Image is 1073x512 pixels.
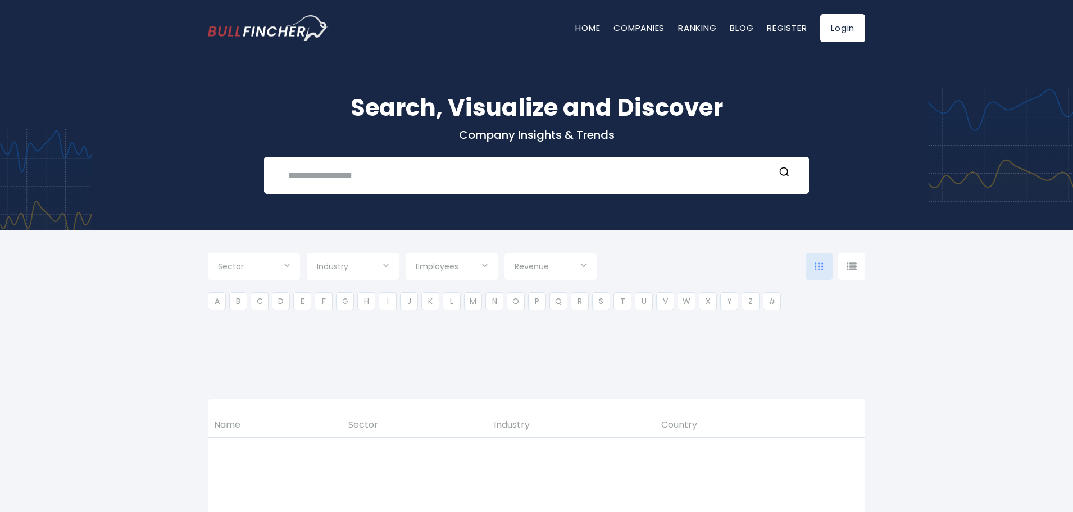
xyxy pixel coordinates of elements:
li: S [592,292,610,310]
a: Blog [730,22,753,34]
th: Country [655,413,822,437]
li: M [464,292,482,310]
span: Employees [416,261,458,271]
h1: Search, Visualize and Discover [208,90,865,125]
img: bullfincher logo [208,15,329,41]
input: Selection [317,257,389,278]
img: icon-comp-list-view.svg [847,262,857,270]
li: X [699,292,717,310]
li: O [507,292,525,310]
li: F [315,292,333,310]
li: H [357,292,375,310]
span: Sector [218,261,244,271]
li: Z [742,292,760,310]
button: Search [777,166,792,181]
th: Industry [488,413,655,437]
li: Y [720,292,738,310]
input: Selection [218,257,290,278]
li: R [571,292,589,310]
a: Register [767,22,807,34]
span: Industry [317,261,348,271]
input: Selection [416,257,488,278]
a: Go to homepage [208,15,329,41]
img: icon-comp-grid.svg [815,262,824,270]
li: I [379,292,397,310]
span: Revenue [515,261,549,271]
li: # [763,292,781,310]
li: W [678,292,695,310]
li: B [229,292,247,310]
li: E [293,292,311,310]
p: Company Insights & Trends [208,128,865,142]
th: Name [208,413,342,437]
li: N [485,292,503,310]
a: Login [820,14,865,42]
li: U [635,292,653,310]
input: Selection [515,257,586,278]
th: Sector [342,413,488,437]
li: V [656,292,674,310]
li: G [336,292,354,310]
a: Ranking [678,22,716,34]
li: L [443,292,461,310]
li: J [400,292,418,310]
li: P [528,292,546,310]
li: C [251,292,269,310]
li: D [272,292,290,310]
li: T [613,292,631,310]
li: A [208,292,226,310]
li: K [421,292,439,310]
li: Q [549,292,567,310]
a: Companies [613,22,665,34]
a: Home [575,22,600,34]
